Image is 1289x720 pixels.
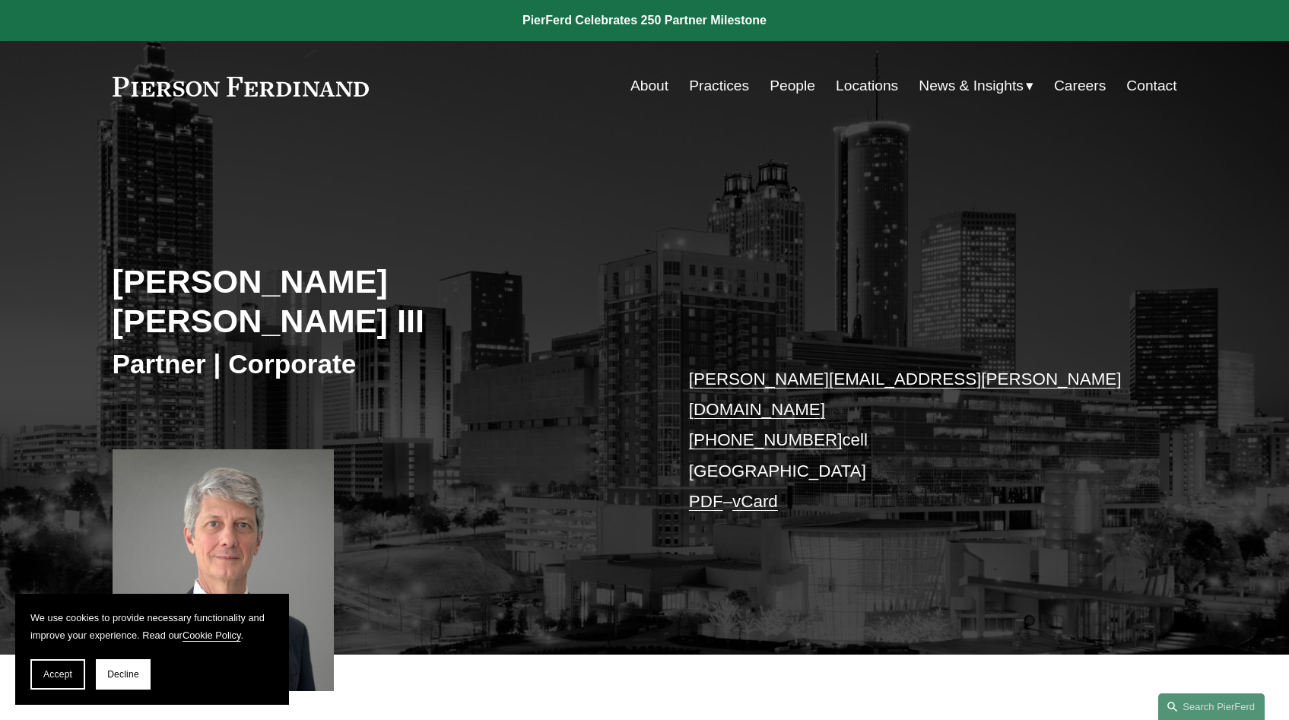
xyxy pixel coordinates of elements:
[689,492,723,511] a: PDF
[1054,71,1106,100] a: Careers
[919,73,1024,100] span: News & Insights
[43,669,72,680] span: Accept
[30,659,85,690] button: Accept
[689,370,1122,419] a: [PERSON_NAME][EMAIL_ADDRESS][PERSON_NAME][DOMAIN_NAME]
[689,364,1132,518] p: cell [GEOGRAPHIC_DATA] –
[183,630,241,641] a: Cookie Policy
[689,430,843,449] a: [PHONE_NUMBER]
[1158,693,1265,720] a: Search this site
[113,347,645,381] h3: Partner | Corporate
[732,492,778,511] a: vCard
[836,71,898,100] a: Locations
[96,659,151,690] button: Decline
[630,71,668,100] a: About
[107,669,139,680] span: Decline
[113,262,645,341] h2: [PERSON_NAME] [PERSON_NAME] III
[1126,71,1176,100] a: Contact
[15,594,289,705] section: Cookie banner
[30,609,274,644] p: We use cookies to provide necessary functionality and improve your experience. Read our .
[919,71,1033,100] a: folder dropdown
[689,71,749,100] a: Practices
[770,71,815,100] a: People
